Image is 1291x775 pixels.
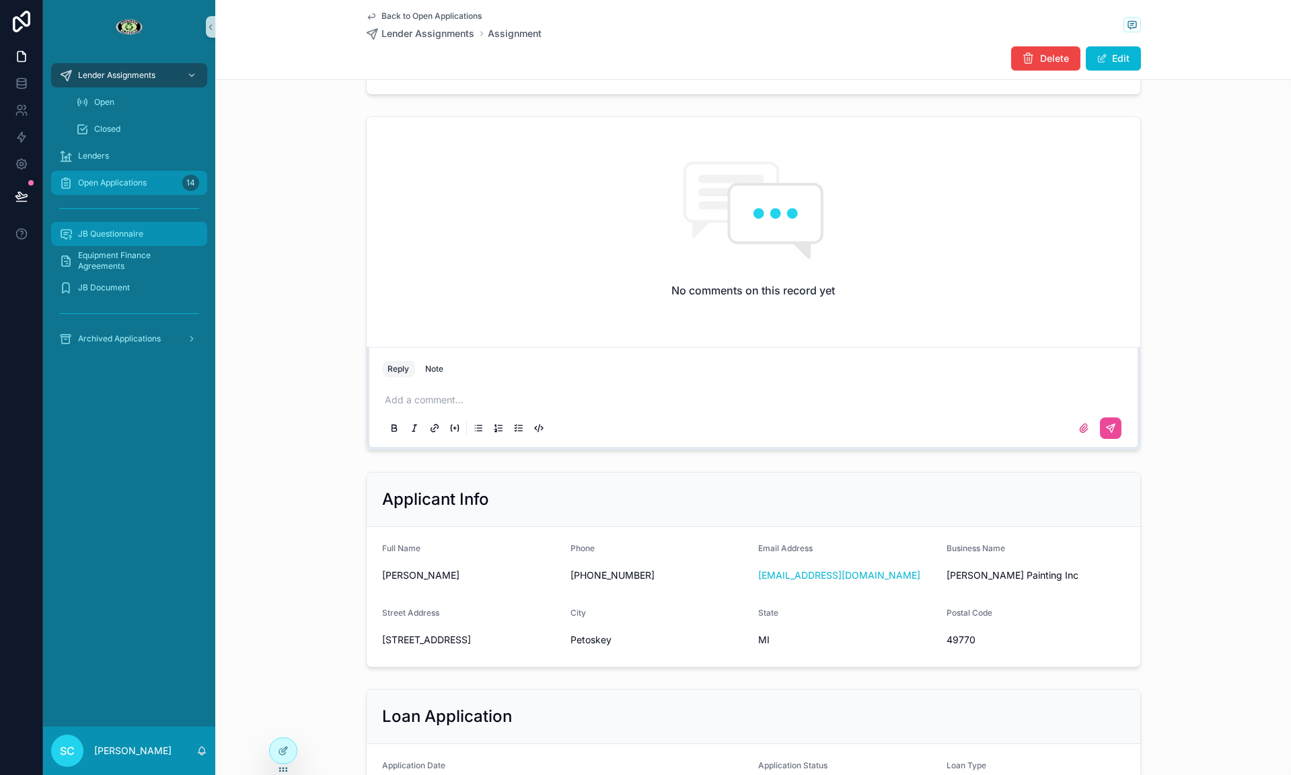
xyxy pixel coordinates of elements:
a: Open [67,90,207,114]
span: Business Name [947,543,1005,553]
span: Equipment Finance Agreements [78,250,194,272]
div: Note [426,364,444,374]
div: scrollable content [43,54,215,368]
span: Closed [94,124,120,134]
span: Email Address [759,543,813,553]
span: State [759,608,779,618]
a: Lender Assignments [51,63,207,87]
span: Phone [570,543,595,553]
h2: No comments on this record yet [671,282,835,298]
button: Delete [1011,46,1080,71]
a: Closed [67,117,207,141]
p: [PERSON_NAME] [94,744,172,758]
div: 14 [182,175,199,191]
a: Assignment [488,27,542,40]
h2: Applicant Info [383,489,490,510]
span: [PERSON_NAME] Painting Inc [947,569,1124,582]
button: Note [420,361,449,377]
img: App logo [115,16,143,38]
span: Open Applications [78,177,147,188]
span: [STREET_ADDRESS] [383,633,560,647]
a: JB Questionnaire [51,222,207,246]
span: City [570,608,586,618]
span: Archived Applications [78,333,161,344]
span: Back to Open Applications [382,11,482,22]
span: Petoskey [570,633,748,647]
span: [PHONE_NUMBER] [570,569,748,582]
button: Edit [1086,46,1141,71]
span: JB Questionnaire [78,229,143,239]
span: Lender Assignments [78,70,155,81]
span: JB Document [78,282,130,293]
span: SC [60,743,75,759]
span: Street Address [383,608,440,618]
span: Open [94,97,114,108]
span: 49770 [947,633,1124,647]
a: Lenders [51,144,207,168]
span: Full Name [383,543,421,553]
a: JB Document [51,276,207,300]
a: Equipment Finance Agreements [51,249,207,273]
span: Loan Type [947,760,986,770]
span: [PERSON_NAME] [383,569,560,582]
a: [EMAIL_ADDRESS][DOMAIN_NAME] [759,569,921,582]
span: MI [759,633,936,647]
h2: Loan Application [383,706,513,727]
a: Open Applications14 [51,171,207,195]
a: Back to Open Applications [366,11,482,22]
span: Application Status [759,760,828,770]
a: Lender Assignments [366,27,475,40]
span: Postal Code [947,608,992,618]
span: Lenders [78,151,109,161]
button: Reply [383,361,415,377]
a: Archived Applications [51,327,207,351]
span: Application Date [383,760,446,770]
span: Lender Assignments [382,27,475,40]
span: Delete [1041,52,1070,65]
